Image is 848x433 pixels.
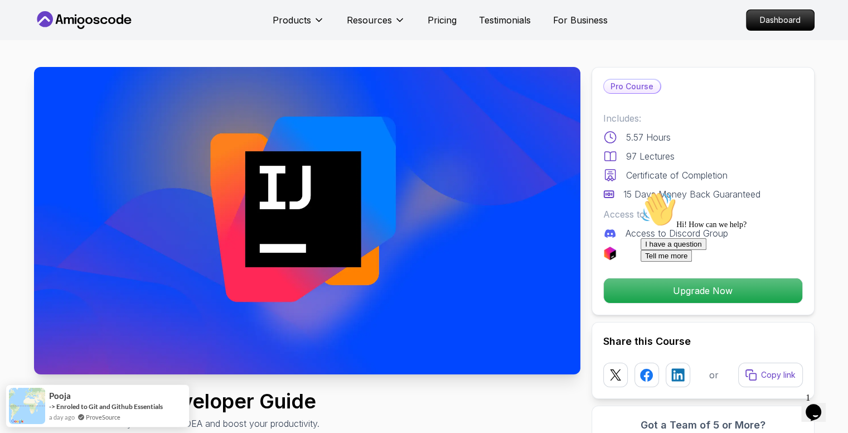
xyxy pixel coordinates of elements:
a: For Business [553,13,608,27]
iframe: chat widget [801,388,837,422]
div: 👋Hi! How can we help?I have a questionTell me more [4,4,205,75]
img: intellij-developer-guide_thumbnail [34,67,580,374]
p: Upgrade Now [604,278,802,303]
img: provesource social proof notification image [9,388,45,424]
p: Products [273,13,311,27]
iframe: chat widget [636,187,837,383]
a: ProveSource [86,412,120,422]
img: jetbrains logo [603,247,617,260]
span: a day ago [49,412,75,422]
button: Upgrade Now [603,278,803,304]
a: Pricing [428,13,457,27]
p: Pro Course [604,80,660,93]
span: Pooja [49,391,71,401]
p: 15 Days Money Back Guaranteed [623,187,760,201]
button: Tell me more [4,63,56,75]
p: 5.57 Hours [626,131,671,144]
p: 97 Lectures [626,150,675,163]
button: I have a question [4,51,70,63]
p: Certificate of Completion [626,169,728,182]
img: :wave: [4,4,40,40]
p: Resources [347,13,392,27]
button: Products [273,13,324,36]
p: Access to Discord Group [626,227,728,240]
a: Testimonials [479,13,531,27]
a: Dashboard [746,9,815,31]
a: Enroled to Git and Github Essentials [56,402,163,411]
span: -> [49,402,55,411]
p: Access to: [603,208,803,221]
p: Dashboard [747,10,814,30]
span: Hi! How can we help? [4,33,110,42]
h2: Share this Course [603,334,803,349]
p: Includes: [603,112,803,125]
button: Resources [347,13,405,36]
h3: Got a Team of 5 or More? [603,417,803,433]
